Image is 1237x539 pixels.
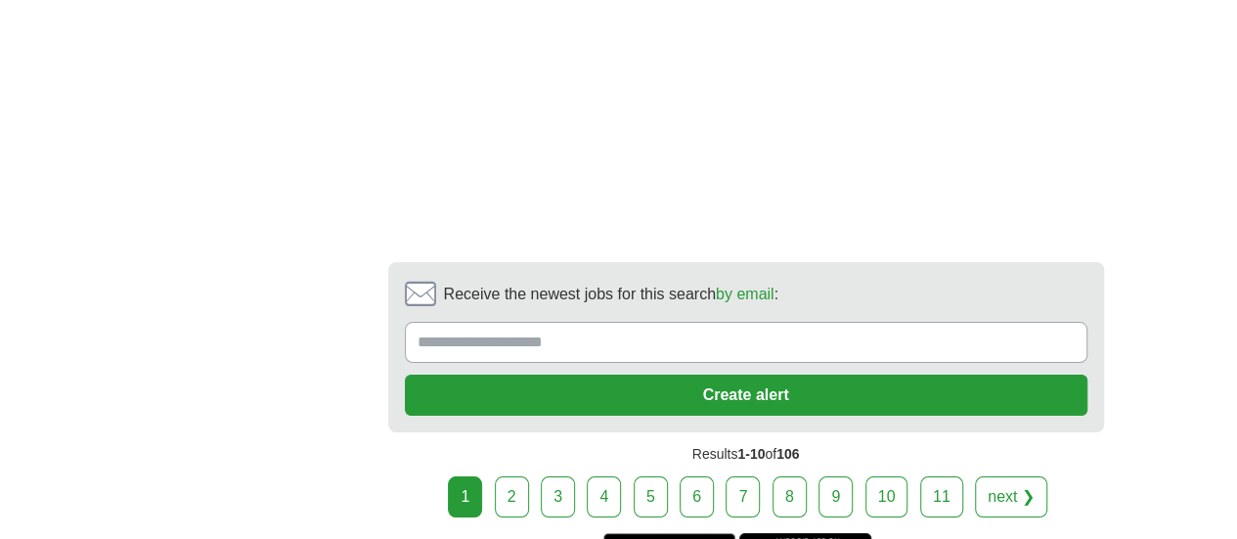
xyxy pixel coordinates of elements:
div: 1 [448,476,482,517]
a: 5 [634,476,668,517]
span: 106 [776,446,799,462]
a: 3 [541,476,575,517]
a: 8 [773,476,807,517]
button: Create alert [405,375,1087,416]
a: 6 [680,476,714,517]
a: 2 [495,476,529,517]
a: 4 [587,476,621,517]
span: Receive the newest jobs for this search : [444,283,778,306]
span: 1-10 [737,446,765,462]
a: by email [716,286,774,302]
div: Results of [388,432,1104,476]
a: 9 [818,476,853,517]
a: 11 [920,476,963,517]
a: 10 [865,476,908,517]
a: 7 [726,476,760,517]
a: next ❯ [975,476,1047,517]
